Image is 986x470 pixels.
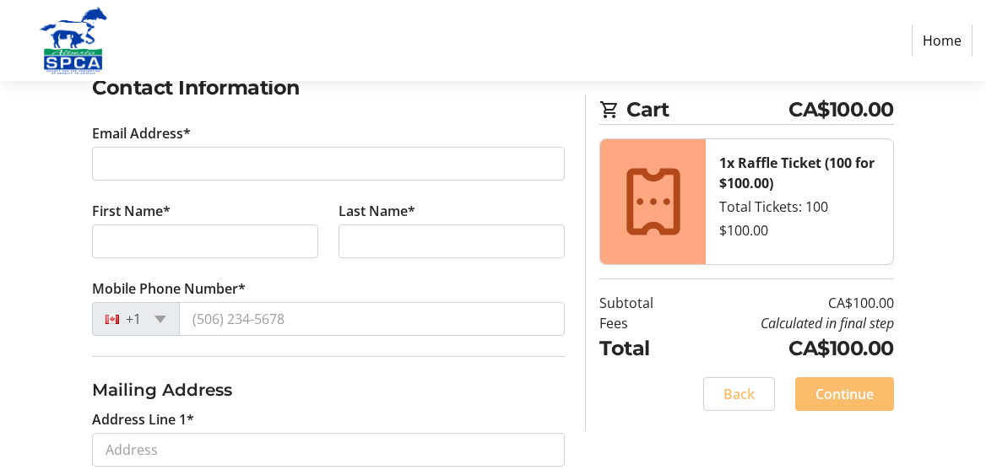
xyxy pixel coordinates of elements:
[815,385,874,405] span: Continue
[685,314,894,334] td: Calculated in final step
[92,123,191,143] label: Email Address*
[788,95,894,125] span: CA$100.00
[92,377,565,402] h3: Mailing Address
[912,24,972,57] a: Home
[599,334,684,365] td: Total
[92,73,565,103] h2: Contact Information
[14,7,133,74] img: Alberta SPCA's Logo
[92,278,246,299] label: Mobile Phone Number*
[703,378,775,412] button: Back
[719,221,879,241] div: $100.00
[92,409,194,429] label: Address Line 1*
[723,385,755,405] span: Back
[685,334,894,365] td: CA$100.00
[685,294,894,314] td: CA$100.00
[179,302,565,336] input: (506) 234-5678
[719,197,879,218] div: Total Tickets: 100
[339,201,415,221] label: Last Name*
[795,378,894,412] button: Continue
[92,201,171,221] label: First Name*
[599,314,684,334] td: Fees
[719,154,875,193] strong: 1x Raffle Ticket (100 for $100.00)
[599,294,684,314] td: Subtotal
[92,433,565,467] input: Address
[626,95,788,125] span: Cart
